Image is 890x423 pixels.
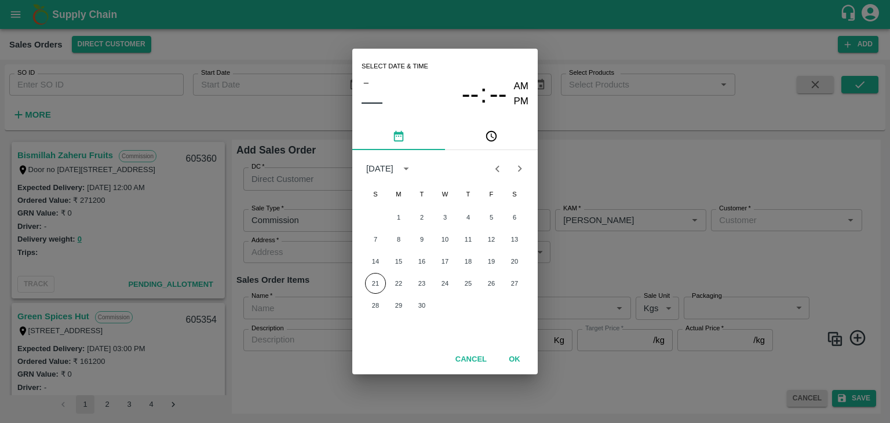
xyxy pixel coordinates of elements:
span: – [364,75,369,90]
div: [DATE] [366,162,393,175]
span: Select date & time [362,58,428,75]
button: 1 [388,207,409,228]
button: OK [496,349,533,370]
span: Thursday [458,183,479,206]
button: 13 [504,229,525,250]
button: 28 [365,295,386,316]
button: 9 [411,229,432,250]
button: Cancel [451,349,491,370]
button: 27 [504,273,525,294]
button: 22 [388,273,409,294]
button: pick date [352,122,445,150]
button: 20 [504,251,525,272]
span: -- [490,79,507,109]
button: 17 [435,251,455,272]
button: 11 [458,229,479,250]
button: -- [490,79,507,110]
button: 8 [388,229,409,250]
span: -- [462,79,479,109]
span: Sunday [365,183,386,206]
span: Wednesday [435,183,455,206]
button: 12 [481,229,502,250]
span: Monday [388,183,409,206]
span: Tuesday [411,183,432,206]
button: 4 [458,207,479,228]
button: 3 [435,207,455,228]
button: 5 [481,207,502,228]
button: AM [514,79,529,94]
button: 30 [411,295,432,316]
button: pick time [445,122,538,150]
button: 25 [458,273,479,294]
button: Next month [509,158,531,180]
button: –– [362,90,382,113]
button: 6 [504,207,525,228]
button: 16 [411,251,432,272]
span: : [480,79,487,110]
button: 18 [458,251,479,272]
button: 7 [365,229,386,250]
button: calendar view is open, switch to year view [397,159,415,178]
button: 24 [435,273,455,294]
button: Previous month [486,158,508,180]
button: 26 [481,273,502,294]
button: 15 [388,251,409,272]
button: 10 [435,229,455,250]
button: 2 [411,207,432,228]
span: Friday [481,183,502,206]
button: PM [514,94,529,110]
button: – [362,75,371,90]
button: 29 [388,295,409,316]
button: -- [462,79,479,110]
button: 21 [365,273,386,294]
span: Saturday [504,183,525,206]
button: 23 [411,273,432,294]
button: 14 [365,251,386,272]
button: 19 [481,251,502,272]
